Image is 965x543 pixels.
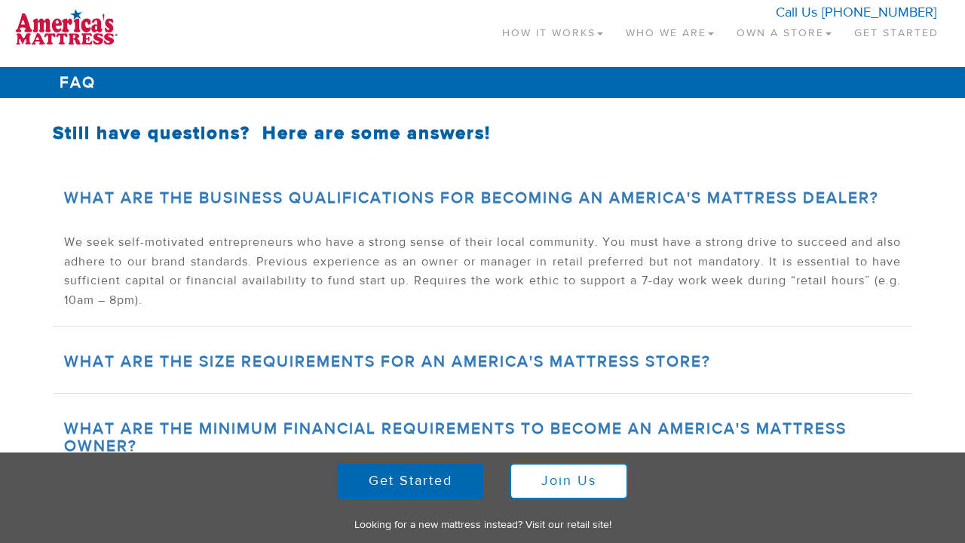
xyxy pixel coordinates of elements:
a: Get Started [843,8,950,52]
h1: FAQ [53,67,912,98]
a: What are the business qualifications for becoming an America's Mattress Dealer? [64,188,879,208]
a: What are the minimum financial requirements to become an America's Mattress Owner? [64,419,847,456]
a: Own a Store [725,8,843,52]
a: How It Works [491,8,614,52]
p: Still have questions? Here are some answers! [53,121,912,146]
img: logo [15,8,118,45]
p: We seek self-motivated entrepreneurs who have a strong sense of their local community. You must h... [64,233,901,310]
a: Who We Are [614,8,725,52]
a: Looking for a new mattress instead? Visit our retail site! [354,518,611,532]
a: [PHONE_NUMBER] [822,4,936,21]
a: Get Started [337,463,484,499]
span: Call Us [776,4,817,21]
a: Join Us [510,463,628,499]
a: What are the size requirements for an America's Mattress store? [64,351,711,372]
